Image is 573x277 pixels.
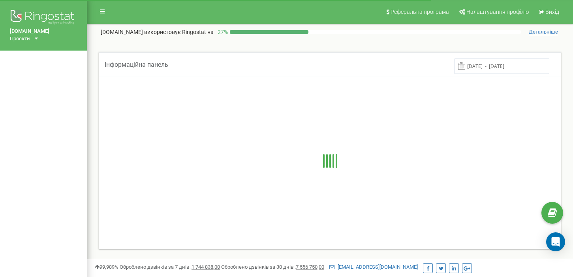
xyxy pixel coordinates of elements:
u: 1 744 838,00 [192,264,220,270]
span: Оброблено дзвінків за 7 днів : [120,264,220,270]
a: [DOMAIN_NAME] [10,28,77,35]
div: Open Intercom Messenger [546,232,565,251]
span: Вихід [545,9,559,15]
span: 99,989% [95,264,118,270]
span: Оброблено дзвінків за 30 днів : [221,264,324,270]
span: Детальніше [529,29,558,35]
p: [DOMAIN_NAME] [101,28,214,36]
span: Налаштування профілю [466,9,529,15]
span: використовує Ringostat на [144,29,214,35]
div: Проєкти [10,35,30,43]
span: Інформаційна панель [105,61,168,68]
img: Ringostat logo [10,8,77,28]
u: 7 556 750,00 [296,264,324,270]
a: [EMAIL_ADDRESS][DOMAIN_NAME] [329,264,418,270]
span: Реферальна програма [391,9,449,15]
p: 27 % [214,28,230,36]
